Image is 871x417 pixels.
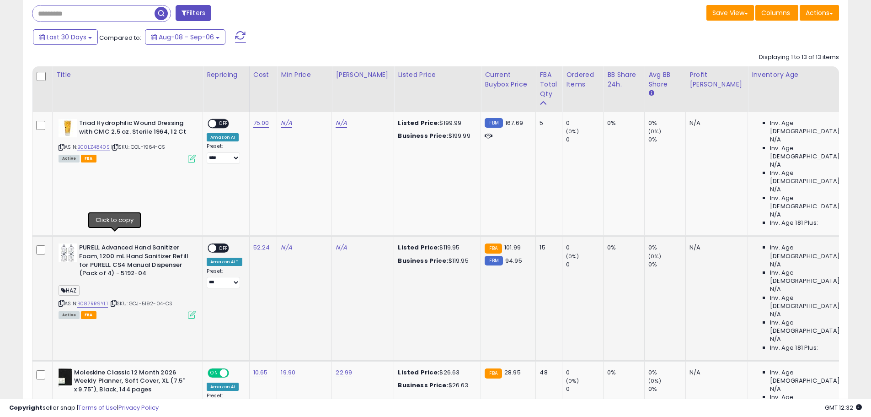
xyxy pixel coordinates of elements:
[770,319,854,335] span: Inv. Age [DEMOGRAPHIC_DATA]-180:
[770,194,854,211] span: Inv. Age [DEMOGRAPHIC_DATA]-180:
[770,294,854,310] span: Inv. Age [DEMOGRAPHIC_DATA]:
[109,300,173,307] span: | SKU: GOJ-5192-04-CS
[281,368,295,377] a: 19.90
[398,244,474,252] div: $119.95
[398,381,448,390] b: Business Price:
[81,155,96,162] span: FBA
[770,185,781,194] span: N/A
[770,161,781,169] span: N/A
[159,32,214,42] span: Aug-08 - Sep-06
[485,118,502,128] small: FBM
[759,53,839,62] div: Displaying 1 to 13 of 13 items
[607,70,641,89] div: BB Share 24h.
[706,5,754,21] button: Save View
[253,368,268,377] a: 10.65
[689,368,741,377] div: N/A
[648,244,685,252] div: 0%
[648,385,685,393] div: 0%
[566,368,603,377] div: 0
[485,244,502,254] small: FBA
[505,256,522,265] span: 94.95
[566,260,603,269] div: 0
[59,311,80,319] span: All listings currently available for purchase on Amazon
[566,128,579,135] small: (0%)
[566,253,579,260] small: (0%)
[648,119,685,127] div: 0%
[59,244,77,262] img: 41xNwdHC32L._SL40_.jpg
[207,133,239,141] div: Amazon AI
[761,8,790,17] span: Columns
[77,143,110,151] a: B00LZ4840S
[648,70,682,89] div: Avg BB Share
[485,256,502,265] small: FBM
[81,311,96,319] span: FBA
[207,258,242,266] div: Amazon AI *
[770,385,781,393] span: N/A
[216,120,231,128] span: OFF
[770,119,854,135] span: Inv. Age [DEMOGRAPHIC_DATA]:
[566,244,603,252] div: 0
[77,300,108,308] a: B087RR9YL1
[540,244,555,252] div: 15
[207,383,239,391] div: Amazon AI
[216,244,231,252] span: OFF
[118,403,159,412] a: Privacy Policy
[281,70,328,80] div: Min Price
[208,369,220,377] span: ON
[770,335,781,343] span: N/A
[607,119,637,127] div: 0%
[770,211,781,219] span: N/A
[607,244,637,252] div: 0%
[59,244,196,318] div: ASIN:
[59,119,77,137] img: 41Qh6I3lYhL._SL40_.jpg
[825,403,862,412] span: 2025-10-8 12:32 GMT
[770,169,854,185] span: Inv. Age [DEMOGRAPHIC_DATA]:
[281,243,292,252] a: N/A
[689,70,744,89] div: Profit [PERSON_NAME]
[648,260,685,269] div: 0%
[74,368,185,396] b: Moleskine Classic 12 Month 2026 Weekly Planner, Soft Cover, XL (7.5" x 9.75"), Black, 144 pages
[689,119,741,127] div: N/A
[566,135,603,144] div: 0
[540,368,555,377] div: 48
[566,119,603,127] div: 0
[111,143,165,151] span: | SKU: COL-1964-CS
[770,269,854,285] span: Inv. Age [DEMOGRAPHIC_DATA]:
[336,70,390,80] div: [PERSON_NAME]
[59,119,196,162] div: ASIN:
[648,89,654,97] small: Avg BB Share.
[504,243,521,252] span: 101.99
[207,70,246,80] div: Repricing
[47,32,86,42] span: Last 30 Days
[755,5,798,21] button: Columns
[752,70,857,80] div: Inventory Age
[770,135,781,144] span: N/A
[566,385,603,393] div: 0
[78,403,117,412] a: Terms of Use
[145,29,225,45] button: Aug-08 - Sep-06
[398,243,439,252] b: Listed Price:
[648,377,661,385] small: (0%)
[770,260,781,269] span: N/A
[253,70,273,80] div: Cost
[485,70,532,89] div: Current Buybox Price
[336,368,352,377] a: 22.99
[59,155,80,162] span: All listings currently available for purchase on Amazon
[485,368,502,379] small: FBA
[398,70,477,80] div: Listed Price
[770,244,854,260] span: Inv. Age [DEMOGRAPHIC_DATA]:
[607,368,637,377] div: 0%
[504,368,521,377] span: 28.95
[398,368,439,377] b: Listed Price:
[336,243,347,252] a: N/A
[398,131,448,140] b: Business Price:
[56,70,199,80] div: Title
[398,119,439,127] b: Listed Price:
[566,377,579,385] small: (0%)
[540,70,558,99] div: FBA Total Qty
[228,369,242,377] span: OFF
[176,5,211,21] button: Filters
[398,132,474,140] div: $199.99
[207,143,242,164] div: Preset:
[398,381,474,390] div: $26.63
